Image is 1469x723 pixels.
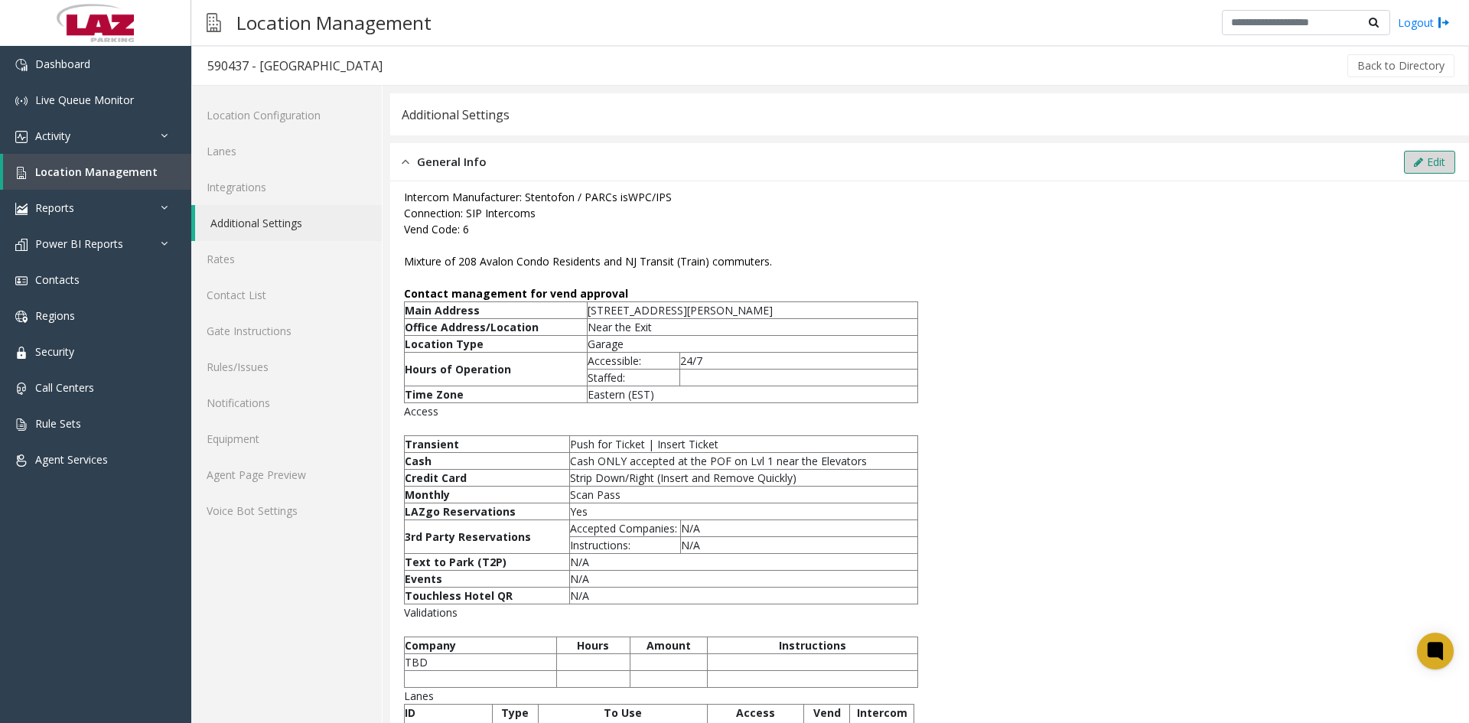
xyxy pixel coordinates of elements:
span: TBD [405,655,428,669]
img: 'icon' [15,167,28,179]
span: N/A [570,572,589,586]
span: Access [404,404,438,418]
span: Location Management [35,164,158,179]
div: 590437 - [GEOGRAPHIC_DATA] [207,56,383,76]
span: Accepted Companies: [570,521,677,536]
span: Cash [405,454,432,468]
button: Back to Directory [1347,54,1454,77]
span: Hours of Operation [405,362,511,376]
span: Scan Pass [570,487,620,502]
span: Staffed: [588,370,625,385]
span: WPC/IPS [628,190,672,204]
span: Near the Exit [588,320,652,334]
span: Power BI Reports [35,236,123,251]
span: ID [405,705,415,720]
img: 'icon' [15,239,28,251]
span: Main Address [405,303,480,318]
span: Live Queue Monitor [35,93,134,107]
span: LAZgo Reservations [405,504,516,519]
a: Rules/Issues [191,349,382,385]
span: Time Zone [405,387,464,402]
a: Rates [191,241,382,277]
span: Agent Services [35,452,108,467]
span: [STREET_ADDRESS][PERSON_NAME] [588,303,773,318]
span: Transient [405,437,459,451]
img: 'icon' [15,203,28,215]
a: Notifications [191,385,382,421]
span: Touchless Hotel QR [405,588,513,603]
span: N/A [681,538,700,552]
span: Lanes [404,689,434,703]
a: Logout [1398,15,1450,31]
div: Additional Settings [402,105,510,125]
span: Instructions: [570,538,630,552]
span: Accessible: [588,353,641,368]
img: 'icon' [15,454,28,467]
span: Office Address/Location [405,320,539,334]
a: Additional Settings [195,205,382,241]
a: Integrations [191,169,382,205]
span: Text to Park (T2P) [405,555,506,569]
font: Mixture of 208 Avalon Condo Residents and NJ Transit (Train) commuters. [404,254,772,269]
img: 'icon' [15,131,28,143]
span: Monthly [405,487,450,502]
span: N/A [681,521,700,536]
img: 'icon' [15,59,28,71]
font: Connection: SIP Intercoms [404,206,536,220]
span: Eastern (EST) [588,387,654,402]
span: 3rd Party Reservations [405,529,531,544]
span: Cash ONLY accepted at the POF on Lvl 1 near the Elevators [570,454,867,468]
img: 'icon' [15,347,28,359]
span: Amount [647,638,691,653]
span: Type [501,705,529,720]
button: Edit [1404,151,1455,174]
a: Location Configuration [191,97,382,133]
a: Gate Instructions [191,313,382,349]
span: Access [736,705,775,720]
span: Dashboard [35,57,90,71]
span: Location Type [405,337,484,351]
span: Reports [35,200,74,215]
a: Lanes [191,133,382,169]
img: logout [1438,15,1450,31]
a: Agent Page Preview [191,457,382,493]
a: Contact List [191,277,382,313]
font: Contact management for vend approval [404,286,628,301]
span: Strip Down/Right (Insert and Remove Quickly) [570,471,796,485]
span: Rule Sets [35,416,81,431]
a: Equipment [191,421,382,457]
span: Events [405,572,442,586]
span: Regions [35,308,75,323]
span: N/A [570,588,589,603]
font: Intercom Manufacturer: Stentofon / PARCs is [404,190,672,204]
span: Hours [577,638,609,653]
img: 'icon' [15,275,28,287]
img: opened [402,153,409,171]
span: Garage [588,337,624,351]
span: 24/7 [680,353,702,368]
font: Yes [570,504,588,519]
span: N/A [570,555,589,569]
span: Credit Card [405,471,467,485]
img: 'icon' [15,418,28,431]
h3: Location Management [229,4,439,41]
span: Push for Ticket | Insert Ticket [570,437,718,451]
span: Instructions [779,638,846,653]
span: Company [405,638,456,653]
img: pageIcon [207,4,221,41]
span: Contacts [35,272,80,287]
img: 'icon' [15,311,28,323]
a: Location Management [3,154,191,190]
img: 'icon' [15,95,28,107]
span: Activity [35,129,70,143]
img: 'icon' [15,383,28,395]
span: Call Centers [35,380,94,395]
span: Validations [404,605,458,620]
font: Vend Code: 6 [404,222,469,236]
span: To Use [604,705,642,720]
a: Voice Bot Settings [191,493,382,529]
span: Security [35,344,74,359]
span: General Info [417,153,487,171]
span: Vend [813,705,841,720]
